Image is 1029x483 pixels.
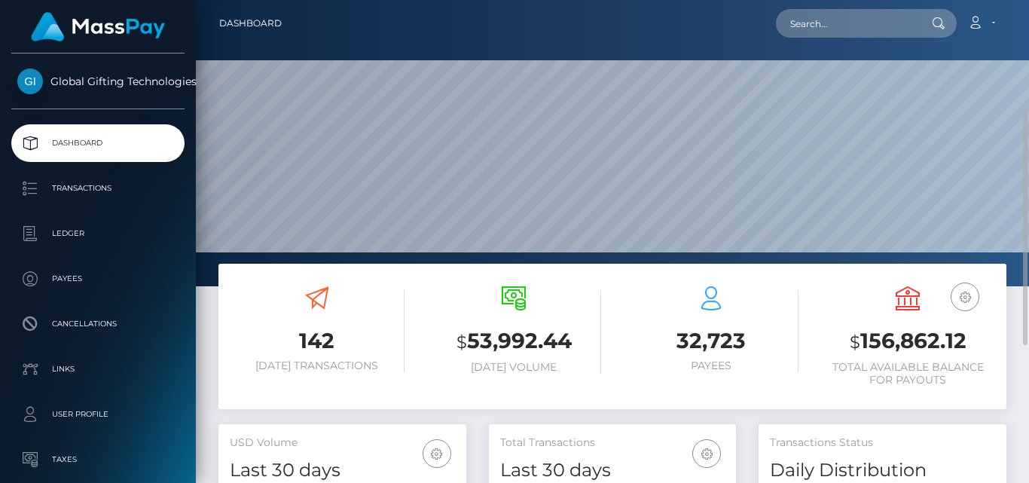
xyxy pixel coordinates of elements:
a: Dashboard [11,124,185,162]
p: Transactions [17,177,179,200]
a: Payees [11,260,185,298]
a: Links [11,350,185,388]
h5: Total Transactions [500,436,725,451]
h5: USD Volume [230,436,455,451]
h6: Total Available Balance for Payouts [821,361,996,387]
a: Taxes [11,441,185,478]
a: User Profile [11,396,185,433]
p: Cancellations [17,313,179,335]
h6: [DATE] Transactions [230,359,405,372]
h5: Transactions Status [770,436,995,451]
p: Dashboard [17,132,179,154]
small: $ [850,332,860,353]
h3: 32,723 [624,326,798,356]
span: Global Gifting Technologies Inc [11,75,185,88]
a: Dashboard [219,8,282,39]
img: Global Gifting Technologies Inc [17,69,43,94]
input: Search... [776,9,918,38]
a: Ledger [11,215,185,252]
h3: 53,992.44 [427,326,602,357]
p: Ledger [17,222,179,245]
h6: [DATE] Volume [427,361,602,374]
p: Links [17,358,179,381]
a: Transactions [11,170,185,207]
p: Payees [17,267,179,290]
p: User Profile [17,403,179,426]
small: $ [456,332,467,353]
h3: 142 [230,326,405,356]
h3: 156,862.12 [821,326,996,357]
p: Taxes [17,448,179,471]
a: Cancellations [11,305,185,343]
h6: Payees [624,359,798,372]
img: MassPay Logo [31,12,165,41]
